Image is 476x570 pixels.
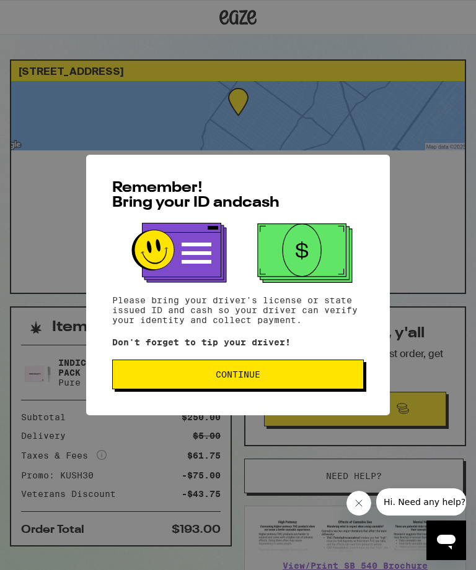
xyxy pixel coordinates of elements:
[376,488,466,516] iframe: Message from company
[426,520,466,560] iframe: Button to launch messaging window
[112,337,364,347] p: Don't forget to tip your driver!
[112,295,364,325] p: Please bring your driver's license or state issued ID and cash so your driver can verify your ide...
[216,370,260,379] span: Continue
[346,491,371,516] iframe: Close message
[112,360,364,389] button: Continue
[112,181,280,210] span: Remember! Bring your ID and cash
